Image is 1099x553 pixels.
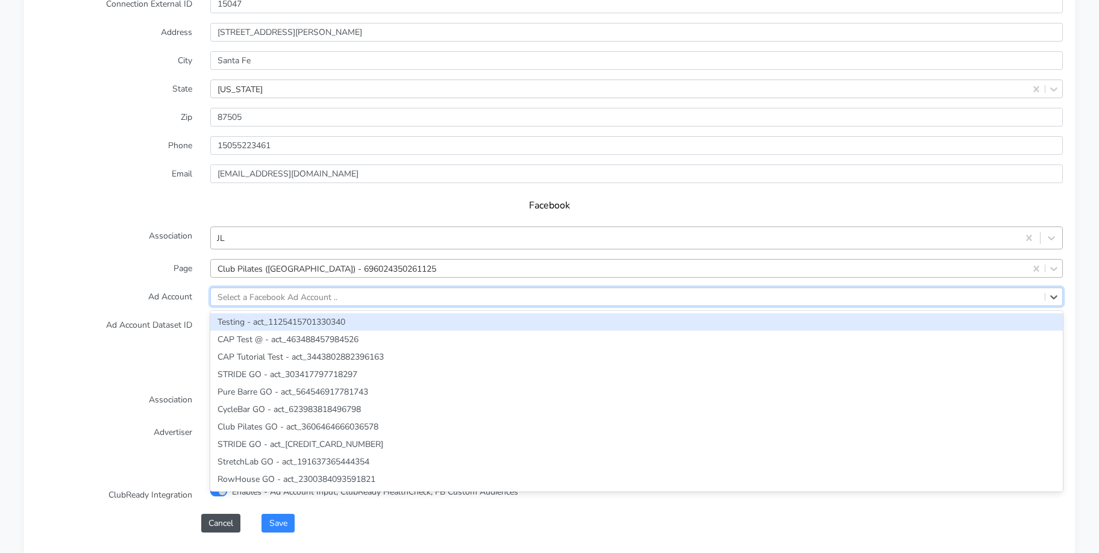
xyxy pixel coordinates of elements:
div: Select a Facebook Ad Account .. [218,290,337,303]
input: Enter Address .. [210,23,1063,42]
label: State [27,80,201,98]
button: Save [261,514,294,533]
h5: Facebook [48,200,1051,211]
div: RowHouse GO - act_2300384093591821 [210,470,1063,488]
label: Association [27,390,201,413]
div: CAP Tutorial Test - act_3443802882396163 [210,348,1063,366]
label: Association [27,227,201,249]
div: CAP Test @ - act_463488457984526 [210,331,1063,348]
label: Phone [27,136,201,155]
input: Enter Email ... [210,164,1063,183]
div: Club Pilates GO - act_3606464666036578 [210,418,1063,436]
h5: Settings [48,458,1051,470]
div: STRIDE GO - act_[CREDIT_CARD_NUMBER] [210,436,1063,453]
label: City [27,51,201,70]
label: ClubReady Integration [27,486,201,504]
div: Pure Barre GO - act_564546917781743 [210,383,1063,401]
input: Enter the City .. [210,51,1063,70]
label: Zip [27,108,201,127]
button: Cancel [201,514,240,533]
label: Advertiser [27,423,201,442]
div: StretchLab GO - act_191637365444354 [210,453,1063,470]
label: Address [27,23,201,42]
div: Testing - act_1125415701330340 [210,313,1063,331]
label: Ad Account [27,287,201,306]
div: Club Pilates ([GEOGRAPHIC_DATA]) - 696024350261125 [218,262,436,275]
div: CycleBar GO - act_623983818496798 [210,401,1063,418]
div: [US_STATE] [218,83,263,95]
input: Enter Zip .. [210,108,1063,127]
input: Enter phone ... [210,136,1063,155]
div: JL [217,232,225,245]
label: Ad Account Dataset ID [27,316,201,347]
h5: TikTok [48,364,1051,375]
div: STRIDE GO - act_303417797718297 [210,366,1063,383]
label: Page [27,259,201,278]
label: Email [27,164,201,183]
div: Pure Barre GO - act_193605385208997 [210,488,1063,505]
